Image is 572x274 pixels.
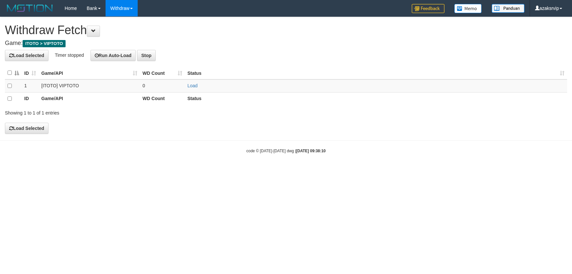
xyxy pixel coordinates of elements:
th: Game/API [39,92,140,105]
button: Run Auto-Load [90,50,136,61]
button: Load Selected [5,50,49,61]
th: WD Count: activate to sort column ascending [140,67,185,79]
small: code © [DATE]-[DATE] dwg | [247,149,326,153]
a: Load [187,83,198,88]
th: ID: activate to sort column ascending [22,67,39,79]
td: [ITOTO] VIPTOTO [39,79,140,93]
th: Status: activate to sort column ascending [185,67,567,79]
th: WD Count [140,92,185,105]
th: Game/API: activate to sort column ascending [39,67,140,79]
h1: Withdraw Fetch [5,24,567,37]
span: 0 [143,83,145,88]
strong: [DATE] 09:38:10 [296,149,325,153]
th: ID [22,92,39,105]
img: panduan.png [492,4,524,13]
button: Stop [137,50,156,61]
span: ITOTO > VIPTOTO [23,40,66,47]
td: 1 [22,79,39,93]
span: Timer stopped [55,52,84,57]
img: Button%20Memo.svg [454,4,482,13]
img: MOTION_logo.png [5,3,55,13]
div: Showing 1 to 1 of 1 entries [5,107,233,116]
img: Feedback.jpg [412,4,444,13]
th: Status [185,92,567,105]
button: Load Selected [5,123,49,134]
h4: Game: [5,40,567,47]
